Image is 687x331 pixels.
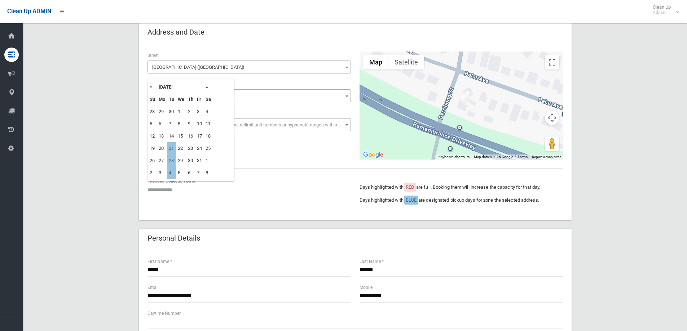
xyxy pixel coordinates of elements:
[204,167,213,179] td: 8
[186,106,195,118] td: 2
[148,118,157,130] td: 5
[176,155,186,167] td: 29
[545,137,559,151] button: Drag Pegman onto the map to open Street View
[186,167,195,179] td: 6
[7,8,51,15] span: Clean Up ADMIN
[388,55,424,70] button: Show satellite imagery
[360,196,563,205] p: Days highlighted with are designated pickup days for zone the selected address.
[139,25,213,39] header: Address and Date
[204,81,213,93] th: »
[148,106,157,118] td: 28
[195,118,204,130] td: 10
[186,155,195,167] td: 30
[186,118,195,130] td: 9
[157,93,167,106] th: Mo
[406,197,417,203] span: BLUE
[176,118,186,130] td: 8
[139,231,209,245] header: Personal Details
[149,62,349,72] span: Derribong Street (VILLAWOOD 2163)
[649,4,678,15] span: Clean Up
[147,61,351,73] span: Derribong Street (VILLAWOOD 2163)
[653,10,671,15] small: Admin
[167,106,176,118] td: 30
[167,142,176,155] td: 21
[204,106,213,118] td: 4
[149,91,349,101] span: 27
[195,155,204,167] td: 31
[195,130,204,142] td: 17
[157,118,167,130] td: 6
[148,93,157,106] th: Su
[545,55,559,70] button: Toggle fullscreen view
[157,81,204,93] th: [DATE]
[167,155,176,167] td: 28
[148,81,157,93] th: «
[204,93,213,106] th: Sa
[186,142,195,155] td: 23
[360,183,563,192] p: Days highlighted with are full. Booking them will increase the capacity for that day.
[176,106,186,118] td: 1
[518,155,528,159] a: Terms (opens in new tab)
[361,150,385,160] img: Google
[148,155,157,167] td: 26
[176,142,186,155] td: 22
[532,155,561,159] a: Report a map error
[167,167,176,179] td: 4
[176,93,186,106] th: We
[176,130,186,142] td: 15
[157,167,167,179] td: 3
[406,184,414,190] span: RED
[176,167,186,179] td: 5
[167,93,176,106] th: Tu
[204,130,213,142] td: 18
[186,93,195,106] th: Th
[186,130,195,142] td: 16
[439,155,470,160] button: Keyboard shortcuts
[204,155,213,167] td: 1
[157,155,167,167] td: 27
[204,142,213,155] td: 25
[545,111,559,125] button: Map camera controls
[474,155,513,159] span: Map data ©2025 Google
[157,130,167,142] td: 13
[363,55,388,70] button: Show street map
[148,167,157,179] td: 2
[148,142,157,155] td: 19
[195,93,204,106] th: Fr
[147,89,351,102] span: 27
[167,130,176,142] td: 14
[361,150,385,160] a: Open this area in Google Maps (opens a new window)
[157,106,167,118] td: 29
[195,167,204,179] td: 7
[167,118,176,130] td: 7
[152,122,354,128] span: Select the unit number from the dropdown, delimit unit numbers or hyphenate ranges with a comma
[148,130,157,142] td: 12
[195,106,204,118] td: 3
[157,142,167,155] td: 20
[461,91,470,103] div: 27 Derribong Street, VILLAWOOD NSW 2163
[204,118,213,130] td: 11
[195,142,204,155] td: 24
